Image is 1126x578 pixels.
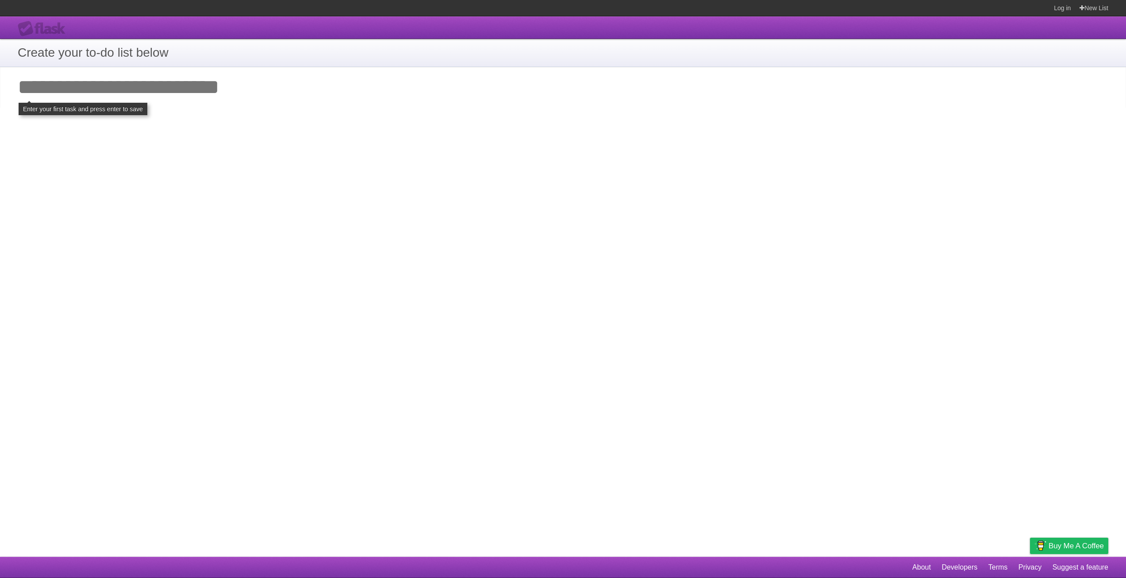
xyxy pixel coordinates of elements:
a: Terms [988,559,1008,576]
a: Buy me a coffee [1030,538,1108,554]
a: Suggest a feature [1053,559,1108,576]
h1: Create your to-do list below [18,43,1108,62]
span: Buy me a coffee [1049,538,1104,554]
div: Flask [18,21,71,37]
a: Developers [942,559,977,576]
a: Privacy [1018,559,1041,576]
img: Buy me a coffee [1034,538,1046,553]
a: About [912,559,931,576]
